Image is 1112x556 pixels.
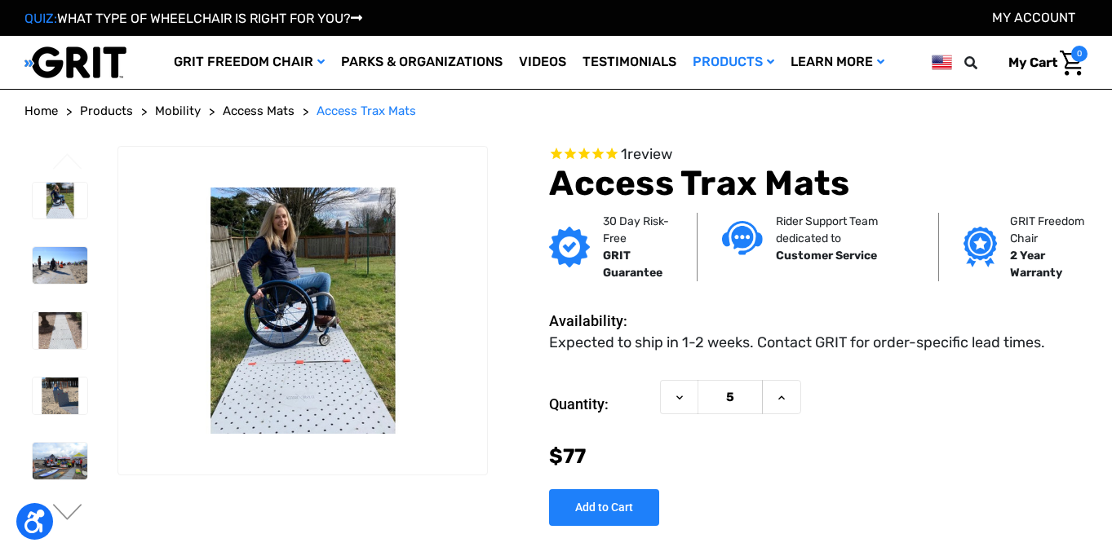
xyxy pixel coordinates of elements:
a: Access Trax Mats [317,102,416,121]
img: Access Trax Mats [33,183,87,219]
img: GRIT All-Terrain Wheelchair and Mobility Equipment [24,46,126,79]
p: Rider Support Team dedicated to [776,213,914,247]
a: QUIZ:WHAT TYPE OF WHEELCHAIR IS RIGHT FOR YOU? [24,11,362,26]
p: 30 Day Risk-Free [603,213,672,247]
button: Go to slide 6 of 6 [51,153,85,173]
img: us.png [932,52,952,73]
h1: Access Trax Mats [549,163,1088,204]
span: 0 [1071,46,1088,62]
a: GRIT Freedom Chair [166,36,333,89]
img: GRIT Guarantee [549,227,590,267]
p: GRIT Freedom Chair [1010,213,1093,247]
strong: Customer Service [776,249,877,263]
span: My Cart [1008,55,1057,70]
span: $77 [549,444,586,468]
dt: Availability: [549,310,652,332]
img: Access Trax Mats [118,188,488,434]
a: Videos [511,36,574,89]
span: review [627,145,672,163]
img: Access Trax Mats [33,312,87,349]
label: Quantity: [549,380,652,429]
dd: Expected to ship in 1-2 weeks. Contact GRIT for order-specific lead times. [549,332,1045,354]
img: Access Trax Mats [33,377,87,414]
span: Rated 5.0 out of 5 stars 1 reviews [549,146,1088,164]
img: Grit freedom [964,227,997,267]
img: Access Trax Mats [33,247,87,284]
strong: GRIT Guarantee [603,249,662,280]
span: 1 reviews [621,145,672,163]
a: Products [80,102,133,121]
a: Mobility [155,102,201,121]
iframe: Tidio Chat [889,451,1105,527]
a: Account [992,10,1075,25]
img: Customer service [722,221,763,254]
a: Learn More [782,36,893,89]
a: Products [684,36,782,89]
span: Access Mats [223,104,295,118]
nav: Breadcrumb [24,102,1088,121]
img: Access Trax Mats [33,443,87,479]
span: Home [24,104,58,118]
a: Parks & Organizations [333,36,511,89]
a: Cart with 0 items [996,46,1088,80]
strong: 2 Year Warranty [1010,249,1062,280]
span: Mobility [155,104,201,118]
span: QUIZ: [24,11,57,26]
a: Access Mats [223,102,295,121]
span: Products [80,104,133,118]
span: Access Trax Mats [317,104,416,118]
input: Add to Cart [549,489,659,526]
img: Cart [1060,51,1083,76]
button: Go to slide 2 of 6 [51,504,85,523]
a: Testimonials [574,36,684,89]
input: Search [972,46,996,80]
a: Home [24,102,58,121]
